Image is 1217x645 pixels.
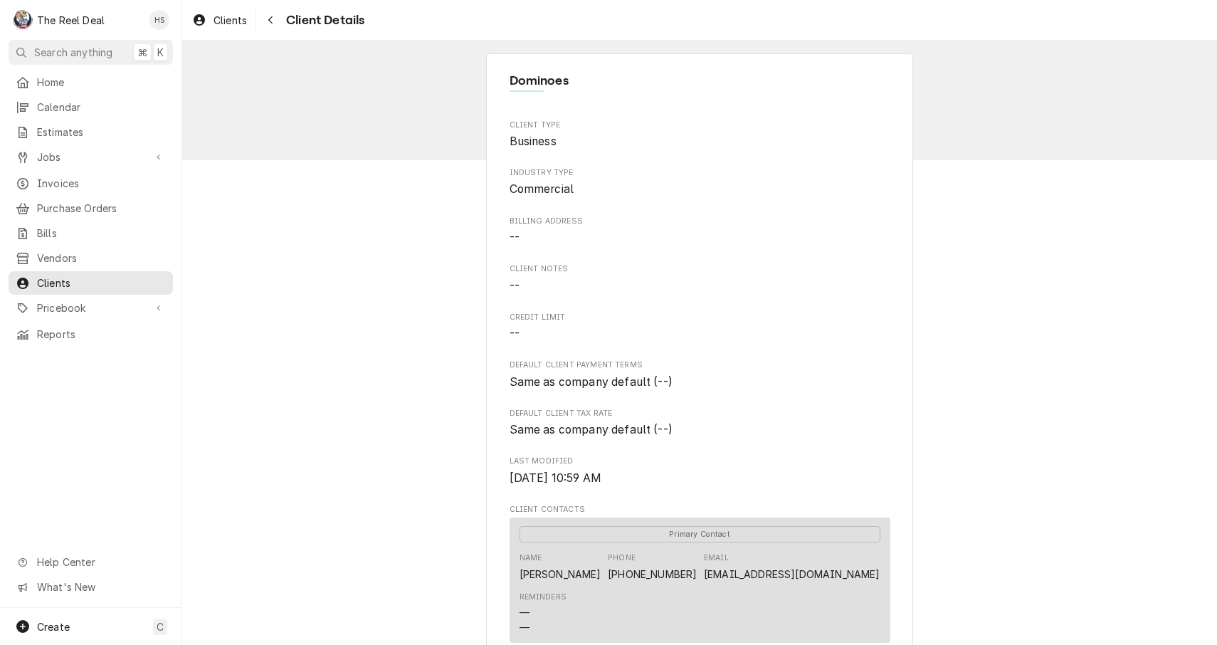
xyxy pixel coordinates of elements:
[510,133,890,150] span: Client Type
[9,70,173,94] a: Home
[510,327,520,340] span: --
[608,568,697,580] a: [PHONE_NUMBER]
[186,9,253,32] a: Clients
[520,567,601,582] div: [PERSON_NAME]
[510,216,890,246] div: Billing Address
[510,518,890,642] div: Contact
[510,278,890,295] span: Client Notes
[9,221,173,245] a: Bills
[510,312,890,342] div: Credit Limit
[9,95,173,119] a: Calendar
[137,45,147,60] span: ⌘
[510,408,890,439] div: Default Client Tax Rate
[510,216,890,227] span: Billing Address
[214,13,247,28] span: Clients
[520,552,542,564] div: Name
[520,525,880,542] div: Primary
[9,271,173,295] a: Clients
[510,375,673,389] span: Same as company default (--)
[510,421,890,439] span: Default Client Tax Rate
[510,263,890,294] div: Client Notes
[510,504,890,515] span: Client Contacts
[510,312,890,323] span: Credit Limit
[608,552,697,581] div: Phone
[510,120,890,150] div: Client Type
[510,471,601,485] span: [DATE] 10:59 AM
[282,11,364,30] span: Client Details
[510,263,890,275] span: Client Notes
[510,470,890,487] span: Last Modified
[149,10,169,30] div: Heath Strawbridge's Avatar
[9,550,173,574] a: Go to Help Center
[37,276,166,290] span: Clients
[37,327,166,342] span: Reports
[510,181,890,198] span: Industry Type
[510,325,890,342] span: Credit Limit
[510,231,520,244] span: --
[34,45,112,60] span: Search anything
[510,71,890,90] span: Name
[510,279,520,293] span: --
[157,45,164,60] span: K
[9,120,173,144] a: Estimates
[704,552,880,581] div: Email
[9,575,173,599] a: Go to What's New
[510,360,890,371] span: Default Client Payment Terms
[149,10,169,30] div: HS
[9,145,173,169] a: Go to Jobs
[13,10,33,30] div: The Reel Deal's Avatar
[510,456,890,486] div: Last Modified
[37,125,166,140] span: Estimates
[13,10,33,30] div: T
[510,71,890,102] div: Client Information
[510,120,890,131] span: Client Type
[510,182,574,196] span: Commercial
[37,226,166,241] span: Bills
[37,150,144,164] span: Jobs
[520,592,567,635] div: Reminders
[704,568,880,580] a: [EMAIL_ADDRESS][DOMAIN_NAME]
[259,9,282,31] button: Navigate back
[510,408,890,419] span: Default Client Tax Rate
[37,300,144,315] span: Pricebook
[37,13,105,28] div: The Reel Deal
[510,374,890,391] span: Default Client Payment Terms
[9,296,173,320] a: Go to Pricebook
[37,580,164,594] span: What's New
[9,322,173,346] a: Reports
[510,229,890,246] span: Billing Address
[9,246,173,270] a: Vendors
[37,251,166,266] span: Vendors
[37,621,70,633] span: Create
[157,619,164,634] span: C
[9,172,173,195] a: Invoices
[510,456,890,467] span: Last Modified
[510,167,890,198] div: Industry Type
[510,167,890,179] span: Industry Type
[37,201,166,216] span: Purchase Orders
[37,555,164,570] span: Help Center
[37,100,166,115] span: Calendar
[520,552,601,581] div: Name
[520,592,567,603] div: Reminders
[520,620,530,635] div: —
[510,135,557,148] span: Business
[9,40,173,65] button: Search anything⌘K
[704,552,729,564] div: Email
[510,360,890,390] div: Default Client Payment Terms
[510,423,673,436] span: Same as company default (--)
[608,552,636,564] div: Phone
[9,196,173,220] a: Purchase Orders
[37,75,166,90] span: Home
[520,605,530,620] div: —
[37,176,166,191] span: Invoices
[520,526,880,542] span: Primary Contact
